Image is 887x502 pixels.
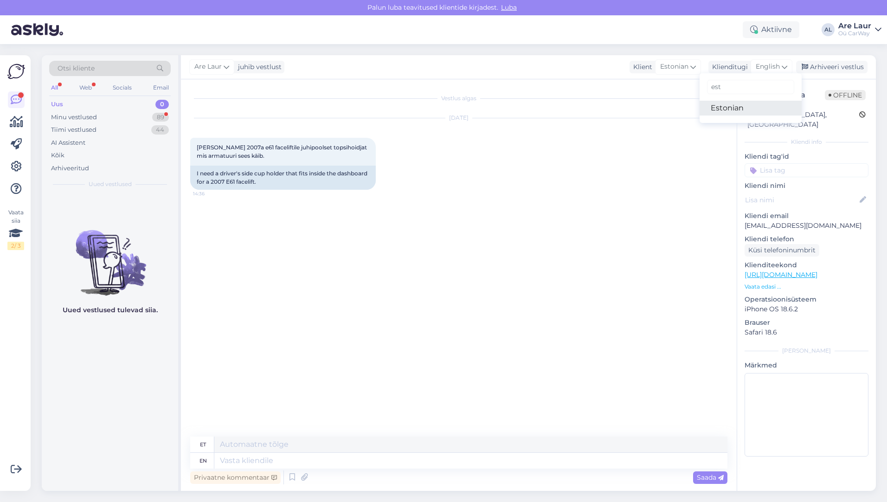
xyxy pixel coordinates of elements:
p: Safari 18.6 [745,328,868,337]
div: Arhiveeritud [51,164,89,173]
span: Are Laur [194,62,222,72]
div: 89 [152,113,169,122]
div: Küsi telefoninumbrit [745,244,819,257]
div: Email [151,82,171,94]
div: All [49,82,60,94]
div: [DATE] [190,114,727,122]
div: et [200,437,206,452]
input: Lisa nimi [745,195,858,205]
p: Kliendi email [745,211,868,221]
div: Arhiveeri vestlus [796,61,868,73]
p: Operatsioonisüsteem [745,295,868,304]
div: 44 [151,125,169,135]
div: 2 / 3 [7,242,24,250]
div: Kõik [51,151,64,160]
input: Kirjuta, millist tag'i otsid [707,80,794,94]
div: Oü CarWay [838,30,871,37]
div: [GEOGRAPHIC_DATA], [GEOGRAPHIC_DATA] [747,110,859,129]
p: Klienditeekond [745,260,868,270]
p: Uued vestlused tulevad siia. [63,305,158,315]
span: Offline [825,90,866,100]
div: AI Assistent [51,138,85,148]
p: Kliendi telefon [745,234,868,244]
p: iPhone OS 18.6.2 [745,304,868,314]
span: Luba [498,3,520,12]
span: Estonian [660,62,688,72]
a: Are LaurOü CarWay [838,22,881,37]
div: Klient [630,62,652,72]
div: Web [77,82,94,94]
img: No chats [42,213,178,297]
div: juhib vestlust [234,62,282,72]
div: Vestlus algas [190,94,727,103]
div: Socials [111,82,134,94]
input: Lisa tag [745,163,868,177]
a: Estonian [700,101,802,116]
div: 0 [155,100,169,109]
div: Uus [51,100,63,109]
div: I need a driver's side cup holder that fits inside the dashboard for a 2007 E61 facelift. [190,166,376,190]
div: Klienditugi [708,62,748,72]
div: Aktiivne [743,21,799,38]
div: [PERSON_NAME] [745,347,868,355]
div: Privaatne kommentaar [190,471,281,484]
p: Vaata edasi ... [745,283,868,291]
div: Tiimi vestlused [51,125,96,135]
span: [PERSON_NAME] 2007a e61 faceliftile juhipoolset topsihoidjat mis armatuuri sees käib. [197,144,368,159]
p: Kliendi tag'id [745,152,868,161]
div: en [199,453,207,469]
img: Askly Logo [7,63,25,80]
p: Brauser [745,318,868,328]
div: Kliendi info [745,138,868,146]
span: Saada [697,473,724,482]
div: Vaata siia [7,208,24,250]
p: Märkmed [745,360,868,370]
span: Uued vestlused [89,180,132,188]
span: 14:36 [193,190,228,197]
span: Otsi kliente [58,64,95,73]
div: Minu vestlused [51,113,97,122]
p: Kliendi nimi [745,181,868,191]
span: English [756,62,780,72]
div: Are Laur [838,22,871,30]
a: [URL][DOMAIN_NAME] [745,270,817,279]
div: AL [822,23,835,36]
p: [EMAIL_ADDRESS][DOMAIN_NAME] [745,221,868,231]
